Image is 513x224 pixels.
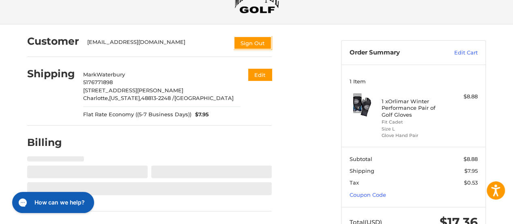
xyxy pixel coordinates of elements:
[83,79,113,85] span: 5176771898
[382,132,444,139] li: Glove Hand Pair
[27,35,79,48] h2: Customer
[382,119,444,126] li: Fit Cadet
[234,36,272,50] button: Sign Out
[248,69,272,80] button: Edit
[437,49,478,57] a: Edit Cart
[446,93,478,101] div: $8.88
[464,167,478,174] span: $7.95
[350,156,372,162] span: Subtotal
[8,189,97,216] iframe: Gorgias live chat messenger
[27,67,75,80] h2: Shipping
[109,95,141,101] span: [US_STATE],
[141,95,174,101] span: 48813-2248 /
[83,111,191,119] span: Flat Rate Economy ((5-7 Business Days))
[27,136,75,149] h2: Billing
[174,95,234,101] span: [GEOGRAPHIC_DATA]
[191,111,209,119] span: $7.95
[83,87,183,94] span: [STREET_ADDRESS][PERSON_NAME]
[83,71,97,78] span: Mark
[83,95,109,101] span: Charlotte,
[382,126,444,133] li: Size L
[350,49,437,57] h3: Order Summary
[87,38,226,50] div: [EMAIL_ADDRESS][DOMAIN_NAME]
[350,167,374,174] span: Shipping
[464,156,478,162] span: $8.88
[464,179,478,186] span: $0.53
[97,71,125,78] span: Waterbury
[350,191,386,198] a: Coupon Code
[350,78,478,85] h3: 1 Item
[382,98,444,118] h4: 1 x Orlimar Winter Performance Pair of Golf Gloves
[350,179,359,186] span: Tax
